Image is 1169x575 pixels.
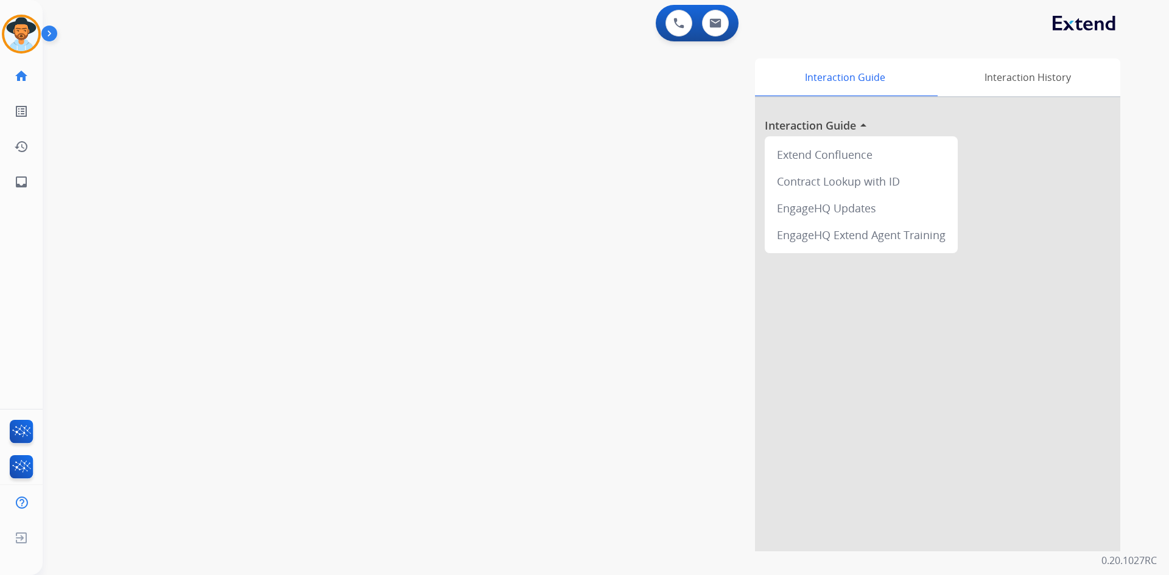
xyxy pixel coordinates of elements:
div: EngageHQ Extend Agent Training [770,221,953,248]
div: EngageHQ Updates [770,195,953,221]
mat-icon: inbox [14,175,29,189]
div: Contract Lookup with ID [770,168,953,195]
mat-icon: home [14,69,29,83]
div: Interaction Guide [755,58,935,96]
div: Extend Confluence [770,141,953,168]
mat-icon: list_alt [14,104,29,119]
p: 0.20.1027RC [1101,553,1157,568]
img: avatar [4,17,38,51]
div: Interaction History [935,58,1120,96]
mat-icon: history [14,139,29,154]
